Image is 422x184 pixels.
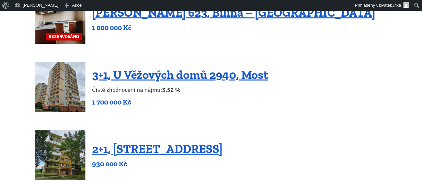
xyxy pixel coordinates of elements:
[92,98,268,107] p: 1 700 000 Kč
[92,67,268,82] a: 3+1, U Věžových domů 2940, Most
[92,85,268,95] p: Čisté zhodnocení na nájmu:
[92,142,223,156] a: 2+1, [STREET_ADDRESS]
[92,23,375,32] p: 1 000 000 Kč
[92,5,375,20] a: [PERSON_NAME] 623, Bílina – [GEOGRAPHIC_DATA]
[46,33,82,40] span: REZERVOVÁNO
[162,86,180,94] b: 3,52 %
[392,3,401,8] span: Jitka
[92,159,223,169] p: 930 000 Kč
